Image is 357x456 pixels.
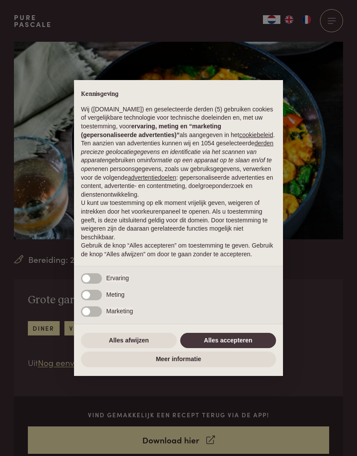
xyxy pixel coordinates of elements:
[81,123,221,138] strong: ervaring, meting en “marketing (gepersonaliseerde advertenties)”
[81,199,276,241] p: U kunt uw toestemming op elk moment vrijelijk geven, weigeren of intrekken door het voorkeurenpan...
[255,139,274,148] button: derden
[81,352,276,367] button: Meer informatie
[180,333,276,349] button: Alles accepteren
[81,157,272,172] em: informatie op een apparaat op te slaan en/of te openen
[81,241,276,258] p: Gebruik de knop “Alles accepteren” om toestemming te geven. Gebruik de knop “Alles afwijzen” om d...
[81,333,177,349] button: Alles afwijzen
[81,148,256,164] em: precieze geolocatiegegevens en identificatie via het scannen van apparaten
[106,307,133,316] span: Marketing
[239,131,273,138] a: cookiebeleid
[81,91,276,98] h2: Kennisgeving
[81,105,276,139] p: Wij ([DOMAIN_NAME]) en geselecteerde derden (5) gebruiken cookies of vergelijkbare technologie vo...
[106,274,129,283] span: Ervaring
[81,139,276,199] p: Ten aanzien van advertenties kunnen wij en 1054 geselecteerde gebruiken om en persoonsgegevens, z...
[128,174,176,182] button: advertentiedoelen
[106,291,125,299] span: Meting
